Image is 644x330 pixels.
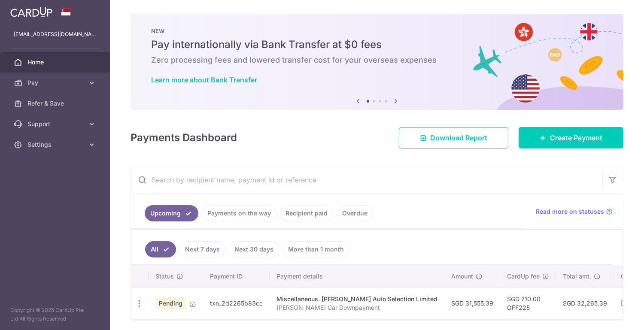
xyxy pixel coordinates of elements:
a: Next 7 days [179,241,225,257]
a: Read more on statuses [536,207,613,216]
div: Miscellaneous. [PERSON_NAME] Auto Selection Limited [276,295,437,303]
span: Total amt. [563,272,591,281]
span: Read more on statuses [536,207,604,216]
span: Home [27,58,84,67]
a: Upcoming [145,205,198,221]
p: [EMAIL_ADDRESS][DOMAIN_NAME] [14,30,96,39]
img: CardUp [10,7,52,17]
a: Recipient paid [280,205,333,221]
span: CardUp fee [507,272,540,281]
span: Download Report [430,133,487,143]
h5: Pay internationally via Bank Transfer at $0 fees [151,38,603,51]
h6: Zero processing fees and lowered transfer cost for your overseas expenses [151,55,603,65]
span: Pay [27,79,84,87]
span: Pending [155,297,186,309]
input: Search by recipient name, payment id or reference [131,166,602,194]
h4: Payments Dashboard [131,130,237,145]
a: Download Report [399,127,508,148]
a: All [145,241,176,257]
span: Support [27,120,84,128]
span: Amount [451,272,473,281]
td: txn_2d2265b83cc [203,288,270,319]
span: Status [155,272,174,281]
a: Learn more about Bank Transfer [151,76,257,84]
span: Create Payment [550,133,602,143]
td: SGD 32,265.39 [556,288,614,319]
th: Payment details [270,265,444,288]
span: Refer & Save [27,99,84,108]
a: Overdue [337,205,373,221]
a: More than 1 month [283,241,349,257]
img: Bank transfer banner [131,14,623,110]
a: Payments on the way [202,205,276,221]
td: SGD 710.00 OFF225 [500,288,556,319]
th: Payment ID [203,265,270,288]
a: Create Payment [519,127,623,148]
p: [PERSON_NAME] Car Downpayment [276,303,437,312]
p: NEW [151,27,603,34]
span: Settings [27,140,84,149]
td: SGD 31,555.39 [444,288,500,319]
a: Next 30 days [229,241,279,257]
